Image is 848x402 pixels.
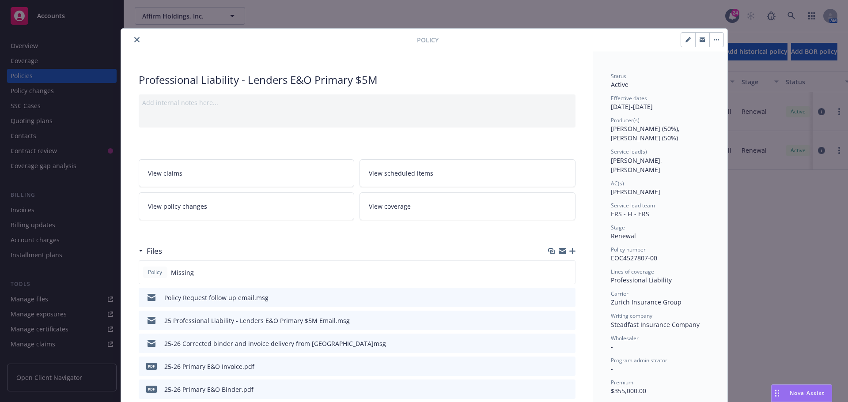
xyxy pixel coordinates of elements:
[611,188,660,196] span: [PERSON_NAME]
[611,268,654,275] span: Lines of coverage
[171,268,194,277] span: Missing
[146,386,157,392] span: pdf
[564,385,572,394] button: preview file
[164,385,254,394] div: 25-26 Primary E&O Binder.pdf
[564,362,572,371] button: preview file
[611,124,681,142] span: [PERSON_NAME] (50%), [PERSON_NAME] (50%)
[611,379,633,386] span: Premium
[611,210,649,218] span: ERS - FI - ERS
[611,80,628,89] span: Active
[550,339,557,348] button: download file
[611,94,647,102] span: Effective dates
[611,94,710,111] div: [DATE] - [DATE]
[164,293,269,302] div: Policy Request follow up email.msg
[139,192,355,220] a: View policy changes
[611,276,672,284] span: Professional Liability
[147,245,162,257] h3: Files
[564,293,572,302] button: preview file
[611,232,636,240] span: Renewal
[611,202,655,209] span: Service lead team
[611,357,667,364] span: Program administrator
[360,159,575,187] a: View scheduled items
[139,245,162,257] div: Files
[139,159,355,187] a: View claims
[164,362,254,371] div: 25-26 Primary E&O Invoice.pdf
[132,34,142,45] button: close
[142,98,572,107] div: Add internal notes here...
[360,192,575,220] a: View coverage
[164,339,386,348] div: 25-26 Corrected binder and invoice delivery from [GEOGRAPHIC_DATA]msg
[611,290,628,297] span: Carrier
[611,342,613,351] span: -
[550,385,557,394] button: download file
[417,35,439,45] span: Policy
[550,362,557,371] button: download file
[550,316,557,325] button: download file
[148,169,182,178] span: View claims
[139,72,575,87] div: Professional Liability - Lenders E&O Primary $5M
[611,312,652,319] span: Writing company
[611,334,639,342] span: Wholesaler
[369,169,433,178] span: View scheduled items
[611,246,646,253] span: Policy number
[611,148,647,155] span: Service lead(s)
[564,339,572,348] button: preview file
[146,268,164,276] span: Policy
[611,320,700,329] span: Steadfast Insurance Company
[611,254,657,262] span: EOC4527807-00
[164,316,350,325] div: 25 Professional Liability - Lenders E&O Primary $5M Email.msg
[611,180,624,187] span: AC(s)
[611,224,625,231] span: Stage
[611,116,640,124] span: Producer(s)
[611,156,664,174] span: [PERSON_NAME], [PERSON_NAME]
[790,389,825,397] span: Nova Assist
[611,72,626,80] span: Status
[611,364,613,373] span: -
[611,298,681,306] span: Zurich Insurance Group
[369,202,411,211] span: View coverage
[148,202,207,211] span: View policy changes
[564,316,572,325] button: preview file
[550,293,557,302] button: download file
[771,384,832,402] button: Nova Assist
[772,385,783,402] div: Drag to move
[146,363,157,369] span: pdf
[611,387,646,395] span: $355,000.00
